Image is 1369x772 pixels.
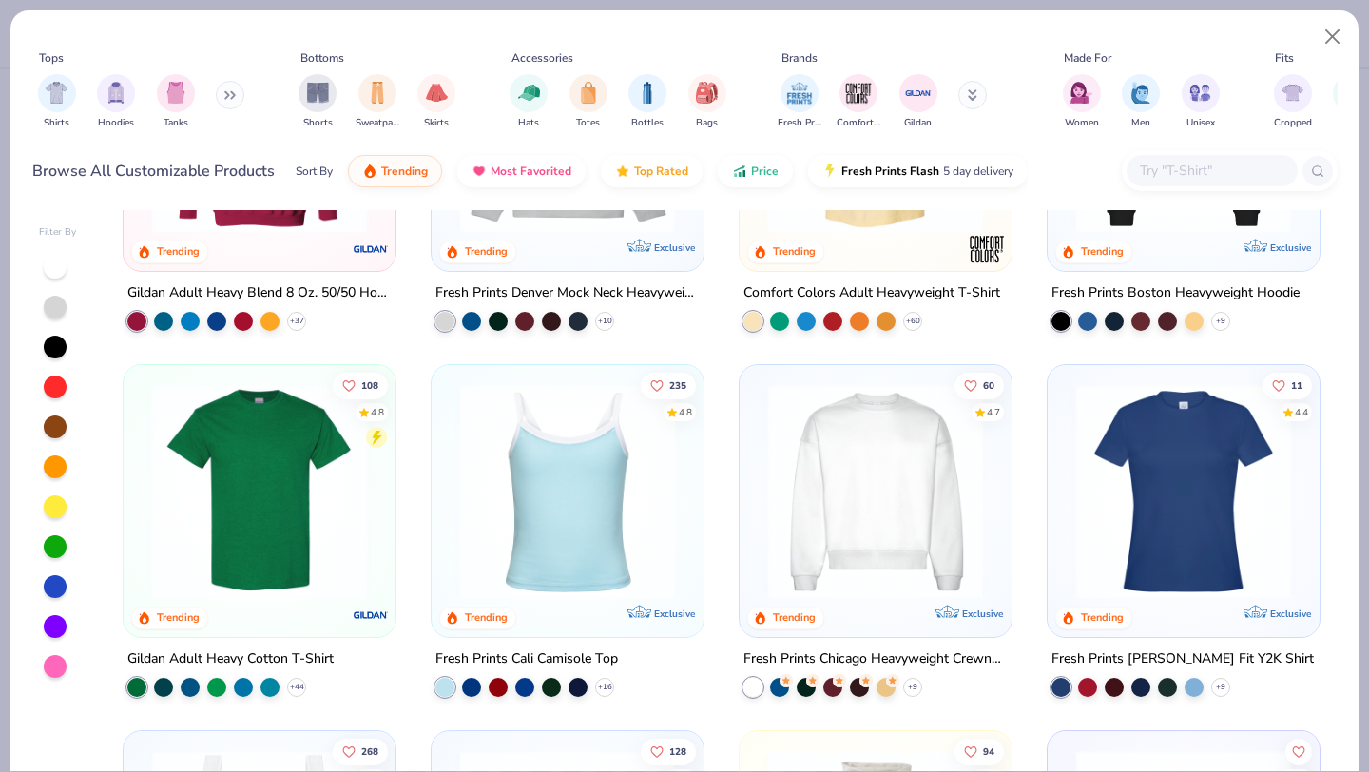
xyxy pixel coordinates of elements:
div: filter for Hats [510,74,548,130]
div: Fresh Prints Chicago Heavyweight Crewneck [743,647,1008,670]
div: Tops [39,49,64,67]
button: filter button [510,74,548,130]
button: Like [641,372,696,398]
button: Price [718,155,793,187]
div: Comfort Colors Adult Heavyweight T-Shirt [743,281,1000,305]
button: Most Favorited [457,155,586,187]
span: Trending [381,164,428,179]
img: trending.gif [362,164,377,179]
img: Fresh Prints Image [785,79,814,107]
img: f5d85501-0dbb-4ee4-b115-c08fa3845d83 [451,18,684,233]
span: Men [1131,116,1150,130]
img: Unisex Image [1189,82,1211,104]
div: Fresh Prints Denver Mock Neck Heavyweight Sweatshirt [435,281,700,305]
img: Gildan Image [904,79,933,107]
span: + 9 [1216,316,1225,327]
span: Most Favorited [491,164,571,179]
button: filter button [1122,74,1160,130]
div: 4.8 [679,405,692,419]
button: Like [641,738,696,764]
span: Exclusive [1269,241,1310,254]
button: Fresh Prints Flash5 day delivery [808,155,1028,187]
button: Like [954,372,1004,398]
div: filter for Bottles [628,74,666,130]
img: Sweatpants Image [367,82,388,104]
div: filter for Skirts [417,74,455,130]
span: + 16 [598,681,612,692]
div: filter for Fresh Prints [778,74,821,130]
div: Gildan Adult Heavy Cotton T-Shirt [127,647,334,670]
span: 11 [1291,380,1302,390]
img: Comfort Colors Image [844,79,873,107]
img: Hats Image [518,82,540,104]
button: filter button [688,74,726,130]
img: a25d9891-da96-49f3-a35e-76288174bf3a [451,384,684,599]
button: filter button [299,74,337,130]
button: Like [334,372,389,398]
span: Sweatpants [356,116,399,130]
div: filter for Totes [569,74,607,130]
span: Exclusive [654,607,695,619]
button: filter button [1182,74,1220,130]
span: + 10 [598,316,612,327]
span: Fresh Prints [778,116,821,130]
div: filter for Women [1063,74,1101,130]
img: 1358499d-a160-429c-9f1e-ad7a3dc244c9 [759,384,993,599]
img: a90f7c54-8796-4cb2-9d6e-4e9644cfe0fe [684,18,918,233]
button: Close [1315,19,1351,55]
span: 94 [983,746,994,756]
span: Unisex [1186,116,1215,130]
img: 9145e166-e82d-49ae-94f7-186c20e691c9 [992,384,1225,599]
button: Like [1285,738,1312,764]
div: filter for Gildan [899,74,937,130]
span: 60 [983,380,994,390]
img: Tanks Image [165,82,186,104]
div: Made For [1064,49,1111,67]
button: filter button [778,74,821,130]
img: db319196-8705-402d-8b46-62aaa07ed94f [143,384,376,599]
span: Bags [696,116,718,130]
span: 235 [669,380,686,390]
button: Trending [348,155,442,187]
img: 91acfc32-fd48-4d6b-bdad-a4c1a30ac3fc [1067,18,1301,233]
div: Sort By [296,163,333,180]
img: 61d0f7fa-d448-414b-acbf-5d07f88334cb [684,384,918,599]
div: Gildan Adult Heavy Blend 8 Oz. 50/50 Hooded Sweatshirt [127,281,392,305]
img: Comfort Colors logo [968,230,1006,268]
button: Like [1263,372,1312,398]
div: Fresh Prints Cali Camisole Top [435,647,618,670]
div: Brands [781,49,818,67]
img: 01756b78-01f6-4cc6-8d8a-3c30c1a0c8ac [143,18,376,233]
div: filter for Tanks [157,74,195,130]
span: Price [751,164,779,179]
span: + 9 [1216,681,1225,692]
div: Bottoms [300,49,344,67]
div: filter for Bags [688,74,726,130]
span: 128 [669,746,686,756]
button: filter button [356,74,399,130]
span: Hoodies [98,116,134,130]
div: filter for Hoodies [97,74,135,130]
button: filter button [569,74,607,130]
span: Shorts [303,116,333,130]
button: filter button [97,74,135,130]
img: 6a9a0a85-ee36-4a89-9588-981a92e8a910 [1067,384,1301,599]
span: Top Rated [634,164,688,179]
span: + 44 [290,681,304,692]
img: most_fav.gif [472,164,487,179]
button: filter button [1274,74,1312,130]
span: Totes [576,116,600,130]
button: filter button [628,74,666,130]
span: Tanks [164,116,188,130]
span: Women [1065,116,1099,130]
div: Accessories [511,49,573,67]
div: filter for Shirts [38,74,76,130]
img: Bags Image [696,82,717,104]
span: Skirts [424,116,449,130]
button: filter button [899,74,937,130]
img: Men Image [1130,82,1151,104]
button: filter button [1063,74,1101,130]
img: Cropped Image [1282,82,1303,104]
div: 4.8 [372,405,385,419]
div: Fresh Prints [PERSON_NAME] Fit Y2K Shirt [1051,647,1314,670]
